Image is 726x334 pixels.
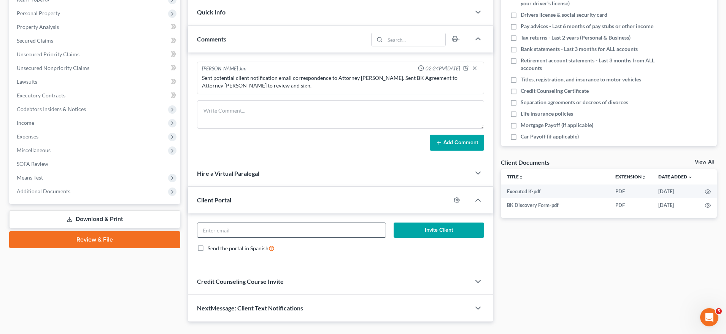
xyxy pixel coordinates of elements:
span: SOFA Review [17,161,48,167]
td: PDF [609,198,652,212]
a: Property Analysis [11,20,180,34]
input: Enter email [197,223,386,237]
span: Unsecured Nonpriority Claims [17,65,89,71]
span: Quick Info [197,8,226,16]
a: Unsecured Nonpriority Claims [11,61,180,75]
a: Titleunfold_more [507,174,523,180]
span: Additional Documents [17,188,70,194]
span: Car Payoff (if applicable) [521,133,579,140]
a: Review & File [9,231,180,248]
a: Executory Contracts [11,89,180,102]
i: expand_more [688,175,693,180]
a: Download & Print [9,210,180,228]
span: Comments [197,35,226,43]
span: Separation agreements or decrees of divorces [521,99,628,106]
iframe: Intercom live chat [700,308,718,326]
span: 02:24PM[DATE] [426,65,460,72]
span: Hire a Virtual Paralegal [197,170,259,177]
span: Tax returns - Last 2 years (Personal & Business) [521,34,631,41]
a: Secured Claims [11,34,180,48]
span: Unsecured Priority Claims [17,51,79,57]
span: Secured Claims [17,37,53,44]
span: 5 [716,308,722,314]
input: Search... [385,33,446,46]
i: unfold_more [519,175,523,180]
span: NextMessage: Client Text Notifications [197,304,303,312]
span: Income [17,119,34,126]
div: Client Documents [501,158,550,166]
span: Codebtors Insiders & Notices [17,106,86,112]
button: Add Comment [430,135,484,151]
span: Credit Counseling Certificate [521,87,589,95]
td: [DATE] [652,184,699,198]
span: Lawsuits [17,78,37,85]
td: BK Discovery Form-pdf [501,198,609,212]
span: Life insurance policies [521,110,573,118]
a: SOFA Review [11,157,180,171]
span: Property Analysis [17,24,59,30]
span: Retirement account statements - Last 3 months from ALL accounts [521,57,656,72]
a: View All [695,159,714,165]
a: Lawsuits [11,75,180,89]
span: Titles, registration, and insurance to motor vehicles [521,76,641,83]
span: Personal Property [17,10,60,16]
span: Means Test [17,174,43,181]
div: [PERSON_NAME] Jun [202,65,246,73]
td: Executed K-pdf [501,184,609,198]
a: Date Added expand_more [658,174,693,180]
span: Credit Counseling Course Invite [197,278,284,285]
a: Extensionunfold_more [615,174,646,180]
td: [DATE] [652,198,699,212]
span: Pay advices - Last 6 months of pay stubs or other income [521,22,653,30]
span: Client Portal [197,196,231,204]
button: Invite Client [394,223,484,238]
span: Send the portal in Spanish [208,245,268,251]
span: Bank statements - Last 3 months for ALL accounts [521,45,638,53]
span: Mortgage Payoff (if applicable) [521,121,593,129]
i: unfold_more [642,175,646,180]
span: Expenses [17,133,38,140]
td: PDF [609,184,652,198]
span: Executory Contracts [17,92,65,99]
div: Sent potential client notification email correspondence to Attorney [PERSON_NAME]. Sent BK Agreem... [202,74,479,89]
span: Miscellaneous [17,147,51,153]
span: Drivers license & social security card [521,11,607,19]
a: Unsecured Priority Claims [11,48,180,61]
